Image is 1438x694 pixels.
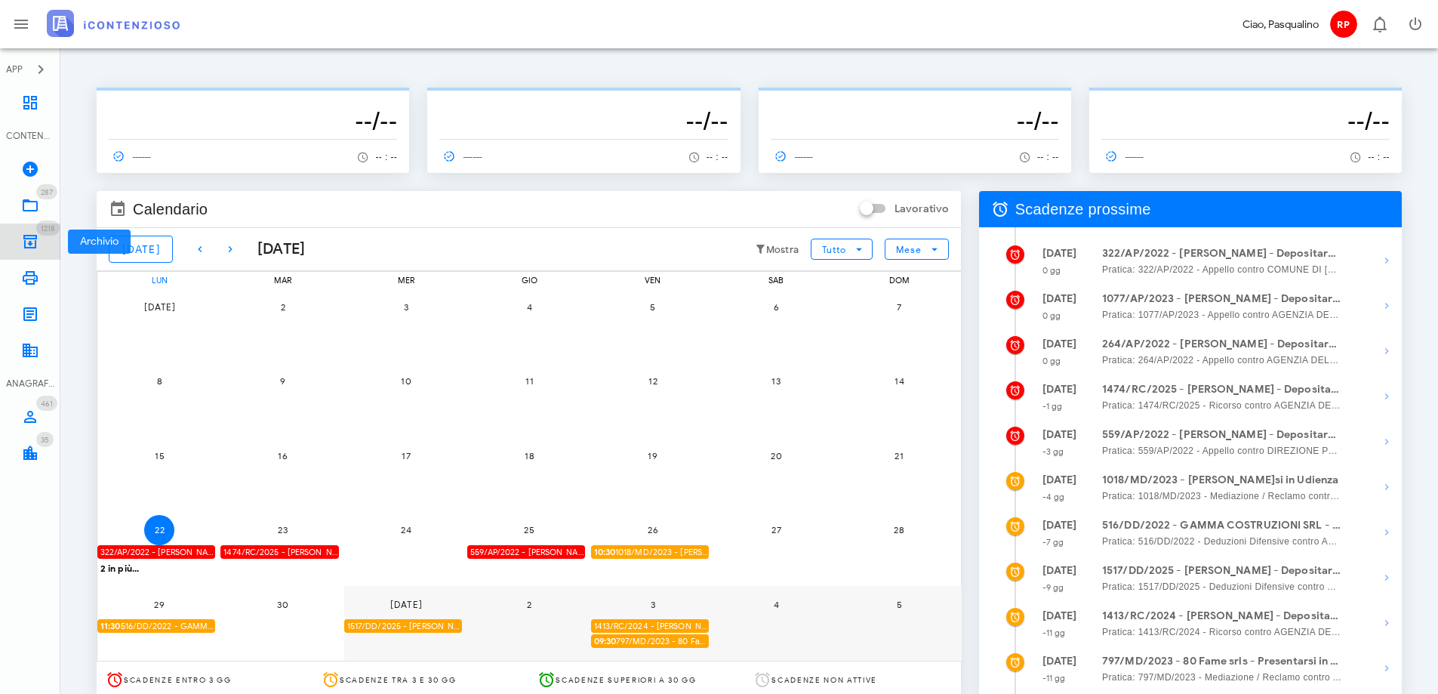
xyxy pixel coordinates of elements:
[1372,472,1402,502] button: Mostra dettagli
[100,621,121,631] strong: 11:30
[638,450,668,461] span: 19
[439,150,483,163] span: ------
[771,106,1059,136] h3: --/--
[771,675,877,685] span: Scadenze non attive
[1102,670,1342,685] span: Pratica: 797/MD/2023 - Mediazione / Reclamo contro AGENZIA DELLE ENTRATE - RISCOSSIONE (Udienza)
[1042,492,1065,502] small: -4 gg
[1372,427,1402,457] button: Mostra dettagli
[439,146,489,167] a: ------
[344,272,468,288] div: mer
[1102,307,1342,322] span: Pratica: 1077/AP/2023 - Appello contro AGENZIA DELLE ENTRATE - RISCOSSIONE (Udienza)
[884,375,914,387] span: 14
[1372,608,1402,638] button: Mostra dettagli
[109,146,159,167] a: ------
[36,184,57,199] span: Distintivo
[1372,653,1402,683] button: Mostra dettagli
[514,589,544,619] button: 2
[594,634,709,649] span: 797/MD/2023 - 80 Fame srls - Presentarsi in Udienza
[514,515,544,545] button: 25
[36,432,54,447] span: Distintivo
[884,450,914,461] span: 21
[391,366,421,396] button: 10
[638,366,668,396] button: 12
[124,675,232,685] span: Scadenze entro 3 gg
[766,244,799,256] small: Mostra
[1372,563,1402,593] button: Mostra dettagli
[1037,152,1059,162] span: -- : --
[638,301,668,313] span: 5
[761,366,791,396] button: 13
[144,440,174,470] button: 15
[514,375,544,387] span: 11
[268,589,298,619] button: 30
[884,599,914,610] span: 5
[591,619,709,634] div: 1413/RC/2024 - [PERSON_NAME] - Depositare Documenti per Udienza
[6,377,54,390] div: ANAGRAFICA
[884,589,914,619] button: 5
[1330,11,1357,38] span: RP
[439,106,728,136] h3: --/--
[36,221,60,236] span: Distintivo
[1372,245,1402,276] button: Mostra dettagli
[1102,517,1342,534] strong: 516/DD/2022 - GAMMA COSTRUZIONI SRL - Presentarsi in Udienza
[1102,262,1342,277] span: Pratica: 322/AP/2022 - Appello contro COMUNE DI [GEOGRAPHIC_DATA] (Udienza)
[100,619,215,634] span: 516/DD/2022 - GAMMA COSTRUZIONI SRL - Presentarsi in Udienza
[514,524,544,535] span: 25
[1325,6,1361,42] button: RP
[1042,446,1064,457] small: -3 gg
[556,675,696,685] span: Scadenze superiori a 30 gg
[144,515,174,545] button: 22
[268,524,298,535] span: 23
[1015,197,1151,221] span: Scadenze prossime
[144,589,174,619] button: 29
[41,399,53,409] span: 461
[97,272,221,288] div: lun
[514,599,544,610] span: 2
[1102,653,1342,670] strong: 797/MD/2023 - 80 Fame srls - Presentarsi in Udienza
[594,636,617,646] strong: 09:30
[1102,608,1342,625] strong: 1413/RC/2024 - [PERSON_NAME] - Depositare Documenti per Udienza
[714,272,838,288] div: sab
[761,524,791,535] span: 27
[1042,383,1077,396] strong: [DATE]
[638,375,668,387] span: 12
[1042,356,1061,366] small: 0 gg
[122,243,160,256] span: [DATE]
[1101,150,1145,163] span: ------
[41,187,53,197] span: 287
[884,366,914,396] button: 14
[1042,473,1077,486] strong: [DATE]
[1368,152,1390,162] span: -- : --
[1042,247,1077,260] strong: [DATE]
[1102,489,1342,504] span: Pratica: 1018/MD/2023 - Mediazione / Reclamo contro AGENZIA DELLE ENTRATE - RISCOSSIONE (Udienza)
[638,599,668,610] span: 3
[109,150,152,163] span: ------
[391,375,421,387] span: 10
[885,239,948,260] button: Mese
[391,301,421,313] span: 3
[638,291,668,322] button: 5
[1102,563,1342,579] strong: 1517/DD/2025 - [PERSON_NAME] - Depositare i documenti processuali
[1042,564,1077,577] strong: [DATE]
[884,440,914,470] button: 21
[268,515,298,545] button: 23
[821,244,846,255] span: Tutto
[268,366,298,396] button: 9
[1042,338,1077,350] strong: [DATE]
[811,239,873,260] button: Tutto
[1102,472,1342,489] strong: 1018/MD/2023 - [PERSON_NAME]si in Udienza
[245,238,306,261] div: [DATE]
[97,545,215,560] div: 322/AP/2022 - [PERSON_NAME] - Depositare Documenti per Udienza
[133,197,208,221] span: Calendario
[1361,6,1397,42] button: Distintivo
[97,560,221,574] div: 2 in più...
[268,440,298,470] button: 16
[1042,673,1066,683] small: -11 gg
[1042,519,1077,532] strong: [DATE]
[761,599,791,610] span: 4
[594,545,709,560] span: 1018/MD/2023 - [PERSON_NAME]si in Udienza
[761,440,791,470] button: 20
[895,244,922,255] span: Mese
[144,599,174,610] span: 29
[391,524,421,535] span: 24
